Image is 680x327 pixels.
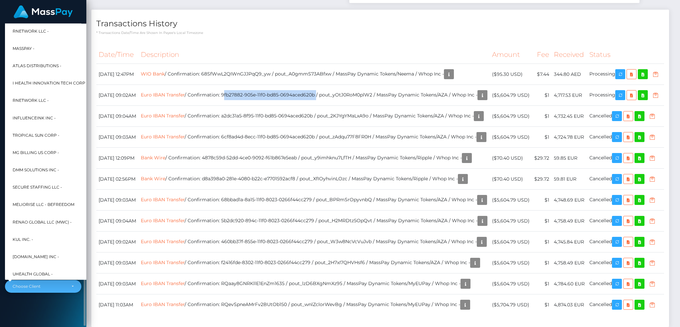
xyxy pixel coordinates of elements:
[13,270,53,278] span: UHealth Global -
[490,169,532,190] td: ($70.40 USD)
[552,252,587,273] td: 4,758.49 EUR
[13,235,33,244] span: Kul Inc. -
[490,252,532,273] td: ($5,604.79 USD)
[587,85,664,106] td: Processing
[96,18,664,30] h4: Transactions History
[13,27,49,36] span: RNetwork LLC -
[141,197,185,203] a: Euro IBAN Transfer
[96,148,138,169] td: [DATE] 12:09PM
[532,127,552,148] td: $1
[96,294,138,315] td: [DATE] 11:03AM
[141,176,165,182] a: Bank Wire
[552,190,587,211] td: 4,748.69 EUR
[96,64,138,85] td: [DATE] 12:47PM
[552,64,587,85] td: 344.80 AED
[552,211,587,232] td: 4,758.49 EUR
[13,114,56,122] span: InfluenceInk Inc -
[552,169,587,190] td: 59.81 EUR
[552,273,587,294] td: 4,784.60 EUR
[141,259,185,265] a: Euro IBAN Transfer
[532,64,552,85] td: $7.44
[96,190,138,211] td: [DATE] 09:03AM
[141,280,185,286] a: Euro IBAN Transfer
[13,201,74,209] span: Meliorise LLC - BEfreedom
[490,148,532,169] td: ($70.40 USD)
[96,169,138,190] td: [DATE] 02:56PM
[138,64,490,85] td: / Confirmation: 68SfWwL2QIWnGJJPqQ9_yw / pout_A0gmmS73ABfxw / MassPay Dynamic Tokens/Neema / Whop...
[141,92,185,98] a: Euro IBAN Transfer
[587,294,664,315] td: Cancelled
[138,211,490,232] td: / Confirmation: 5b2dc920-894c-11f0-8023-0266f44cc279 / pout_H2MRDtz5OpQvt / MassPay Dynamic Token...
[138,273,490,294] td: / Confirmation: RQaay8GNRKllE1EnZm1635 / pout_lzD6BXgNmXz95 / MassPay Dynamic Tokens/MyEUPay / Wh...
[96,232,138,252] td: [DATE] 09:02AM
[587,169,664,190] td: Cancelled
[138,46,490,64] th: Description
[96,127,138,148] td: [DATE] 09:03AM
[13,252,59,261] span: [DOMAIN_NAME] INC -
[587,148,664,169] td: Cancelled
[532,273,552,294] td: $1
[138,148,490,169] td: / Confirmation: 4878c59d-52dd-4ce0-9092-f61b867e5eab / pout_y9imhknu7LfTH / MassPay Dynamic Token...
[587,64,664,85] td: Processing
[532,169,552,190] td: $29.72
[13,218,72,227] span: Renao Global LLC (MWC) -
[490,106,532,127] td: ($5,604.79 USD)
[141,113,185,119] a: Euro IBAN Transfer
[14,5,73,18] img: MassPay Logo
[141,155,165,161] a: Bank Wire
[587,211,664,232] td: Cancelled
[138,106,490,127] td: / Confirmation: a2dc31a5-8f95-11f0-bd85-0694aced620b / pout_2KJYgYMaLxA9o / MassPay Dynamic Token...
[138,294,490,315] td: / Confirmation: RQevSpneAMrFv2BUtOb150 / pout_wnlZclorWevBg / MassPay Dynamic Tokens/MyEUPay / Wh...
[96,252,138,273] td: [DATE] 09:03AM
[532,252,552,273] td: $1
[587,46,664,64] th: Status
[490,294,532,315] td: ($5,704.79 USD)
[552,85,587,106] td: 4,717.53 EUR
[490,64,532,85] td: ($95.30 USD)
[96,30,664,35] p: * Transactions date/time are shown in payee's local timezone
[141,239,185,245] a: Euro IBAN Transfer
[138,127,490,148] td: / Confirmation: 6cf8ad4d-8ecc-11f0-bd85-0694aced620b / pout_zAdqu77F8FR0H / MassPay Dynamic Token...
[138,169,490,190] td: / Confirmation: d8a398a0-281e-4080-b22c-e7701592acf8 / pout_XfIOyhvinLOzc / MassPay Dynamic Token...
[552,148,587,169] td: 59.85 EUR
[141,134,185,140] a: Euro IBAN Transfer
[96,273,138,294] td: [DATE] 09:03AM
[490,85,532,106] td: ($5,604.79 USD)
[587,252,664,273] td: Cancelled
[96,85,138,106] td: [DATE] 09:02AM
[532,85,552,106] td: $1
[13,44,35,53] span: MassPay -
[490,127,532,148] td: ($5,604.79 USD)
[96,106,138,127] td: [DATE] 09:04AM
[532,148,552,169] td: $29.72
[532,211,552,232] td: $1
[587,232,664,252] td: Cancelled
[490,46,532,64] th: Amount
[532,232,552,252] td: $1
[5,280,81,293] button: Choose Client
[532,106,552,127] td: $1
[552,294,587,315] td: 4,874.03 EUR
[13,131,59,140] span: Tropical Sun Corp -
[141,71,165,77] a: WIO Bank
[13,166,59,174] span: DMM Solutions Inc -
[138,252,490,273] td: / Confirmation: f2416fde-8302-11f0-8023-0266f44cc279 / pout_2H7xI7QHVHsf6 / MassPay Dynamic Token...
[490,273,532,294] td: ($5,604.79 USD)
[13,62,61,70] span: Atlas Distributions -
[96,211,138,232] td: [DATE] 09:04AM
[490,190,532,211] td: ($5,604.79 USD)
[13,148,59,157] span: MG Billing US Corp -
[96,46,138,64] th: Date/Time
[13,79,88,87] span: I HEALTH INNOVATION TECH CORP -
[532,46,552,64] th: Fee
[552,106,587,127] td: 4,732.45 EUR
[532,190,552,211] td: $1
[490,211,532,232] td: ($5,604.79 USD)
[552,127,587,148] td: 4,724.78 EUR
[490,232,532,252] td: ($5,604.79 USD)
[138,85,490,106] td: / Confirmation: 9fb27882-905e-11f0-bd85-0694aced620b / pout_yOtJ0RoM0plW2 / MassPay Dynamic Token...
[138,190,490,211] td: / Confirmation: 68bbad1a-8a15-11f0-8023-0266f44cc279 / pout_BPRmSrOpyvnbQ / MassPay Dynamic Token...
[138,232,490,252] td: / Confirmation: 460bb37f-855e-11f0-8023-0266f44cc279 / pout_W3w8NcVcVuJvb / MassPay Dynamic Token...
[552,46,587,64] th: Received
[587,190,664,211] td: Cancelled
